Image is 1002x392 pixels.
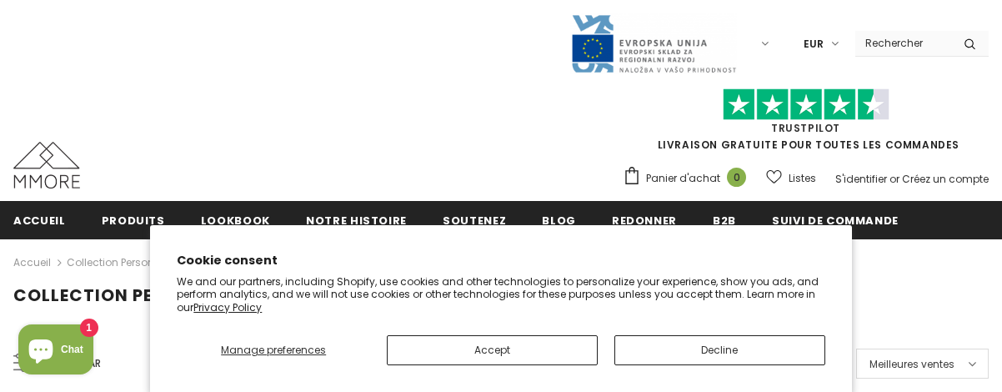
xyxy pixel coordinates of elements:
a: soutenez [443,201,506,239]
span: soutenez [443,213,506,229]
span: EUR [804,36,824,53]
span: Listes [789,170,816,187]
h2: Cookie consent [177,252,824,269]
a: Accueil [13,201,66,239]
a: Suivi de commande [772,201,899,239]
img: Cas MMORE [13,142,80,188]
a: S'identifier [835,172,887,186]
a: B2B [713,201,736,239]
span: Redonner [612,213,677,229]
a: TrustPilot [771,121,840,135]
a: Notre histoire [306,201,407,239]
span: B2B [713,213,736,229]
button: Accept [387,335,598,365]
a: Blog [542,201,576,239]
span: or [889,172,899,186]
inbox-online-store-chat: Shopify online store chat [13,324,98,379]
span: Produits [102,213,165,229]
span: Accueil [13,213,66,229]
button: Manage preferences [177,335,370,365]
span: Meilleures ventes [869,356,954,373]
a: Créez un compte [902,172,989,186]
span: Notre histoire [306,213,407,229]
img: Javni Razpis [570,13,737,74]
span: Blog [542,213,576,229]
a: Javni Razpis [570,36,737,50]
span: Lookbook [201,213,270,229]
span: LIVRAISON GRATUITE POUR TOUTES LES COMMANDES [623,96,989,152]
button: Decline [614,335,825,365]
span: Suivi de commande [772,213,899,229]
a: Accueil [13,253,51,273]
a: Lookbook [201,201,270,239]
a: Listes [766,163,816,193]
a: Panier d'achat 0 [623,166,754,191]
span: Collection personnalisée [13,284,275,307]
p: We and our partners, including Shopify, use cookies and other technologies to personalize your ex... [177,275,824,314]
input: Search Site [855,31,951,55]
a: Produits [102,201,165,239]
a: Collection personnalisée [67,255,191,269]
img: Faites confiance aux étoiles pilotes [723,88,889,121]
a: Redonner [612,201,677,239]
span: Panier d'achat [646,170,720,187]
span: 0 [727,168,746,187]
span: Manage preferences [221,343,326,357]
a: Privacy Policy [193,300,262,314]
